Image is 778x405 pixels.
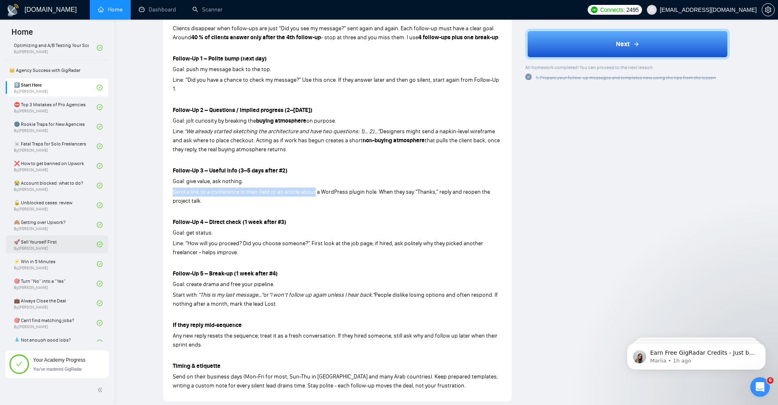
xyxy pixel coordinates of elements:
[5,26,40,43] span: Home
[173,322,242,329] strong: If they reply mid-sequence
[173,25,495,41] span: Clients disappear when follow-ups are just “Did you see my message?” sent again and again. Each f...
[14,157,97,175] a: ❌ How to get banned on UpworkBy[PERSON_NAME]
[591,7,597,13] img: upwork-logo.png
[418,34,498,41] strong: 4 follow-ups plus one break-up
[498,34,499,41] span: :
[191,34,321,41] strong: 40 % of clients answer only after the 4th follow-up
[525,65,654,70] span: All homework completed! You can proceed to the next lesson:
[192,6,223,13] a: searchScanner
[97,242,103,247] span: check-circle
[184,128,380,135] em: “We already started sketching the architecture and have two questions: 1)… 2)…”.
[173,332,497,348] span: Any new reply resets the sequence; treat it as a fresh conversation. If they hired someone, still...
[14,294,97,312] a: 💼 Always Close the DealBy[PERSON_NAME]
[198,291,263,298] em: “This is my last message…”
[626,5,639,14] span: 2495
[173,362,221,369] strong: Timing & etiquette
[525,74,532,80] span: check-circle
[173,128,184,135] span: Line:
[14,39,97,57] a: Optimizing and A/B Testing Your Scanner for Better ResultsBy[PERSON_NAME]
[321,34,418,41] span: - stop at three and you miss them. I use
[7,4,20,17] img: logo
[767,377,774,384] span: 6
[97,340,103,345] span: check-circle
[14,314,97,332] a: 🎯 Can't find matching jobs?By[PERSON_NAME]
[33,357,85,363] span: Your Academy Progress
[97,124,103,130] span: check-circle
[98,6,123,13] a: homeHome
[97,281,103,286] span: check-circle
[173,167,288,174] strong: Follow-Up 3 – Useful info (3–5 days after #2)
[762,7,775,13] a: setting
[173,281,274,288] span: Goal: create drama and free your pipeline.
[173,373,498,389] span: Send on their business days (Mon-Fri for most; Sun-Thu in [GEOGRAPHIC_DATA] and many Arab countri...
[306,117,336,124] span: on purpose.
[762,7,774,13] span: setting
[97,143,103,149] span: check-circle
[14,235,97,253] a: 🚀 Sell Yourself FirstBy[PERSON_NAME]
[536,75,716,81] span: 1. Prepare your follow-up messages and templates now, using the tips from the lesson
[600,5,624,14] span: Connects:
[173,55,267,62] strong: Follow-Up 1 – Polite bump (next day)
[6,62,108,78] span: 👑 Agency Success with GigRadar
[14,137,97,155] a: ☠️ Fatal Traps for Solo FreelancersBy[PERSON_NAME]
[97,85,103,90] span: check-circle
[97,202,103,208] span: check-circle
[173,188,490,204] span: Send a link to a conference in their field or an article about a WordPress plugin hole. When they...
[97,300,103,306] span: check-circle
[16,361,22,367] span: check
[173,291,198,298] span: Start with:
[14,255,97,273] a: ⚡ Win in 5 MinutesBy[PERSON_NAME]
[616,39,630,49] span: Next
[14,216,97,234] a: 🙈 Getting over Upwork?By[PERSON_NAME]
[269,291,375,298] em: “I won’t follow up again unless I hear back.”
[525,29,730,60] button: Next
[14,275,97,293] a: 🎯 Turn “No” into a “Yes”By[PERSON_NAME]
[139,6,176,13] a: dashboardDashboard
[14,118,97,136] a: 🌚 Rookie Traps for New AgenciesBy[PERSON_NAME]
[14,78,97,96] a: 1️⃣ Start HereBy[PERSON_NAME]
[97,222,103,228] span: check-circle
[363,137,425,144] strong: non-buying atmosphere
[97,183,103,188] span: check-circle
[173,66,271,73] span: Goal: push my message back to the top.
[173,240,483,256] span: Line: “How will you proceed? Did you choose someone?”. First look at the job page; if hired, ask ...
[97,163,103,169] span: check-circle
[173,107,312,114] strong: Follow-Up 2 – Questions / implied progress (2–[DATE])
[97,386,105,394] span: double-left
[263,291,269,298] span: or
[762,3,775,16] button: setting
[173,270,278,277] strong: Follow-Up 5 – Break-up (1 week after #4)
[97,45,103,51] span: check-circle
[173,76,499,92] span: Line: “Did you have a chance to check my message?” Use this once. If they answer later and then g...
[173,178,243,185] span: Goal: give value, ask nothing.
[173,117,256,124] span: Goal: jolt curiosity by breaking the
[750,377,770,397] iframe: Intercom live chat
[97,261,103,267] span: check-circle
[173,219,286,226] strong: Follow-Up 4 – Direct check (1 week after #3)
[649,7,655,13] span: user
[14,98,97,116] a: ⛔ Top 3 Mistakes of Pro AgenciesBy[PERSON_NAME]
[14,333,97,351] a: 💧 Not enough good jobs?
[173,229,213,236] span: Goal: get status.
[256,117,306,124] strong: buying atmosphere
[97,104,103,110] span: check-circle
[33,367,82,371] span: You’ve mastered GigRadar
[14,196,97,214] a: 🔓 Unblocked cases: reviewBy[PERSON_NAME]
[97,320,103,326] span: check-circle
[14,177,97,195] a: 😭 Account blocked: what to do?By[PERSON_NAME]
[615,326,778,383] iframe: Intercom notifications message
